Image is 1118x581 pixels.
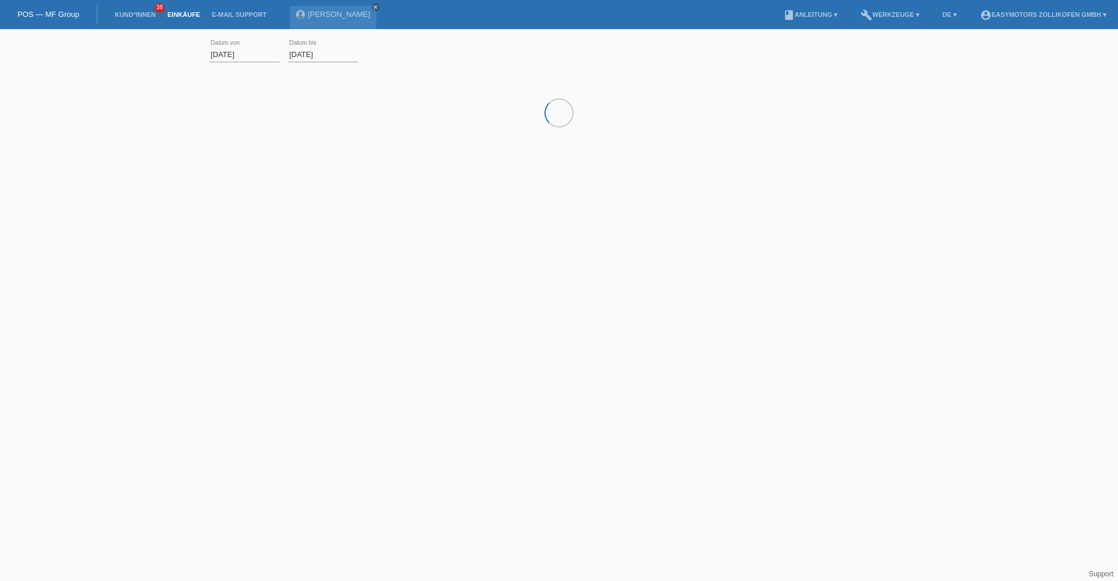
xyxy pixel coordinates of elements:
a: close [372,3,380,11]
a: E-Mail Support [206,11,273,18]
a: buildWerkzeuge ▾ [855,11,925,18]
a: bookAnleitung ▾ [777,11,843,18]
i: account_circle [980,9,992,21]
a: DE ▾ [937,11,963,18]
i: book [783,9,795,21]
a: Support [1089,570,1113,578]
a: [PERSON_NAME] [308,10,370,19]
a: Einkäufe [161,11,206,18]
span: 38 [154,3,165,13]
i: build [861,9,872,21]
i: close [373,4,378,10]
a: Kund*innen [109,11,161,18]
a: POS — MF Group [17,10,79,19]
a: account_circleEasymotors Zollikofen GmbH ▾ [974,11,1112,18]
